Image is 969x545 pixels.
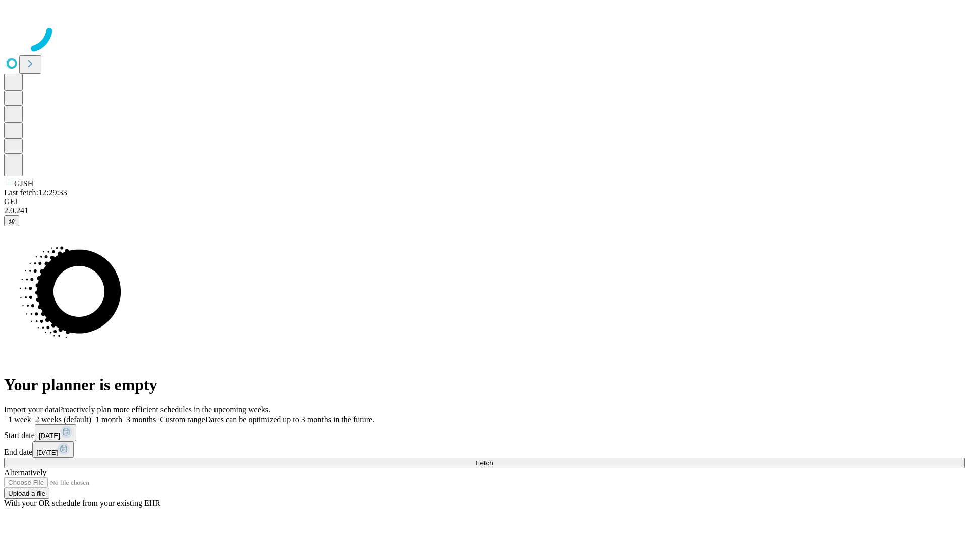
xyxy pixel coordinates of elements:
[4,458,965,468] button: Fetch
[59,405,271,414] span: Proactively plan more efficient schedules in the upcoming weeks.
[4,206,965,215] div: 2.0.241
[4,441,965,458] div: End date
[35,424,76,441] button: [DATE]
[4,499,160,507] span: With your OR schedule from your existing EHR
[476,459,493,467] span: Fetch
[4,215,19,226] button: @
[39,432,60,440] span: [DATE]
[4,405,59,414] span: Import your data
[4,424,965,441] div: Start date
[126,415,156,424] span: 3 months
[95,415,122,424] span: 1 month
[4,488,49,499] button: Upload a file
[8,217,15,225] span: @
[205,415,374,424] span: Dates can be optimized up to 3 months in the future.
[160,415,205,424] span: Custom range
[14,179,33,188] span: GJSH
[8,415,31,424] span: 1 week
[35,415,91,424] span: 2 weeks (default)
[36,449,58,456] span: [DATE]
[4,188,67,197] span: Last fetch: 12:29:33
[4,197,965,206] div: GEI
[4,468,46,477] span: Alternatively
[32,441,74,458] button: [DATE]
[4,375,965,394] h1: Your planner is empty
